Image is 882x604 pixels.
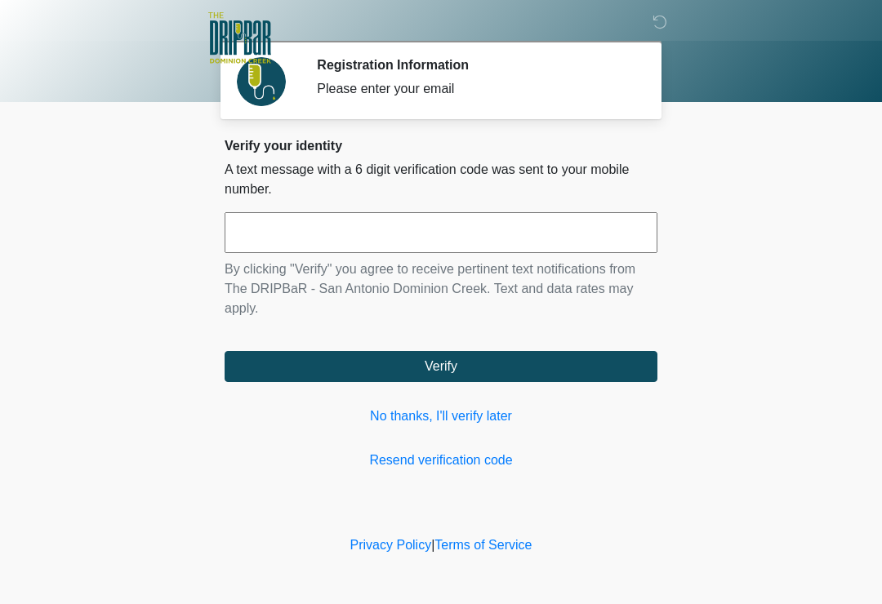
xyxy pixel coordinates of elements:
p: A text message with a 6 digit verification code was sent to your mobile number. [225,160,657,199]
p: By clicking "Verify" you agree to receive pertinent text notifications from The DRIPBaR - San Ant... [225,260,657,318]
div: Please enter your email [317,79,633,99]
a: Resend verification code [225,451,657,470]
button: Verify [225,351,657,382]
img: Agent Avatar [237,57,286,106]
a: No thanks, I'll verify later [225,406,657,426]
h2: Verify your identity [225,138,657,153]
a: Terms of Service [434,538,532,552]
a: | [431,538,434,552]
img: The DRIPBaR - San Antonio Dominion Creek Logo [208,12,271,66]
a: Privacy Policy [350,538,432,552]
